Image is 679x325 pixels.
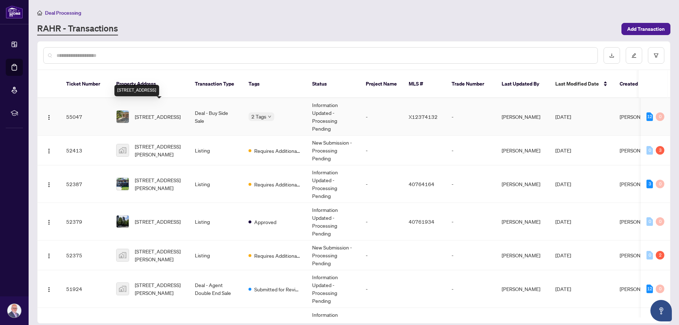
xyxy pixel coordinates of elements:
[117,249,129,261] img: thumbnail-img
[46,182,52,188] img: Logo
[135,142,183,158] span: [STREET_ADDRESS][PERSON_NAME]
[189,165,243,203] td: Listing
[268,115,271,118] span: down
[446,241,496,270] td: -
[656,180,664,188] div: 0
[254,285,301,293] span: Submitted for Review
[43,145,55,156] button: Logo
[360,241,403,270] td: -
[37,10,42,15] span: home
[496,270,550,308] td: [PERSON_NAME]
[60,241,110,270] td: 52375
[555,147,571,154] span: [DATE]
[646,146,653,155] div: 0
[626,47,642,64] button: edit
[656,251,664,259] div: 2
[43,249,55,261] button: Logo
[409,218,434,225] span: 40761934
[60,270,110,308] td: 51924
[646,251,653,259] div: 0
[46,287,52,292] img: Logo
[496,203,550,241] td: [PERSON_NAME]
[646,180,653,188] div: 3
[614,70,657,98] th: Created By
[189,203,243,241] td: Listing
[360,98,403,136] td: -
[254,252,301,259] span: Requires Additional Docs
[135,281,183,297] span: [STREET_ADDRESS][PERSON_NAME]
[117,111,129,123] img: thumbnail-img
[189,270,243,308] td: Deal - Agent Double End Sale
[496,165,550,203] td: [PERSON_NAME]
[243,70,306,98] th: Tags
[360,70,403,98] th: Project Name
[43,283,55,295] button: Logo
[656,217,664,226] div: 0
[110,70,189,98] th: Property Address
[360,203,403,241] td: -
[306,241,360,270] td: New Submission - Processing Pending
[189,241,243,270] td: Listing
[135,176,183,192] span: [STREET_ADDRESS][PERSON_NAME]
[45,10,81,16] span: Deal Processing
[409,181,434,187] span: 40764164
[254,218,276,226] span: Approved
[496,70,550,98] th: Last Updated By
[620,147,658,154] span: [PERSON_NAME]
[621,23,670,35] button: Add Transaction
[306,98,360,136] td: Information Updated - Processing Pending
[37,23,118,35] a: RAHR - Transactions
[496,98,550,136] td: [PERSON_NAME]
[604,47,620,64] button: download
[189,98,243,136] td: Deal - Buy Side Sale
[446,70,496,98] th: Trade Number
[409,113,438,120] span: X12374132
[254,180,301,188] span: Requires Additional Docs
[114,85,159,96] div: [STREET_ADDRESS]
[46,219,52,225] img: Logo
[43,178,55,190] button: Logo
[620,218,658,225] span: [PERSON_NAME]
[43,216,55,227] button: Logo
[650,300,672,321] button: Open asap
[189,136,243,165] td: Listing
[117,215,129,228] img: thumbnail-img
[360,165,403,203] td: -
[46,148,52,154] img: Logo
[620,113,658,120] span: [PERSON_NAME]
[446,136,496,165] td: -
[656,146,664,155] div: 3
[555,80,599,88] span: Last Modified Date
[117,144,129,156] img: thumbnail-img
[555,181,571,187] span: [DATE]
[360,136,403,165] td: -
[446,203,496,241] td: -
[550,70,614,98] th: Last Modified Date
[627,23,665,35] span: Add Transaction
[43,111,55,122] button: Logo
[360,270,403,308] td: -
[251,112,266,121] span: 2 Tags
[6,5,23,19] img: logo
[60,203,110,241] td: 52379
[306,136,360,165] td: New Submission - Processing Pending
[403,70,446,98] th: MLS #
[60,165,110,203] td: 52387
[254,147,301,155] span: Requires Additional Docs
[609,53,614,58] span: download
[648,47,664,64] button: filter
[555,218,571,225] span: [DATE]
[620,286,658,292] span: [PERSON_NAME]
[306,165,360,203] td: Information Updated - Processing Pending
[60,98,110,136] td: 55047
[496,241,550,270] td: [PERSON_NAME]
[446,98,496,136] td: -
[620,181,658,187] span: [PERSON_NAME]
[306,270,360,308] td: Information Updated - Processing Pending
[189,70,243,98] th: Transaction Type
[46,115,52,120] img: Logo
[646,217,653,226] div: 0
[60,136,110,165] td: 52413
[555,252,571,258] span: [DATE]
[496,136,550,165] td: [PERSON_NAME]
